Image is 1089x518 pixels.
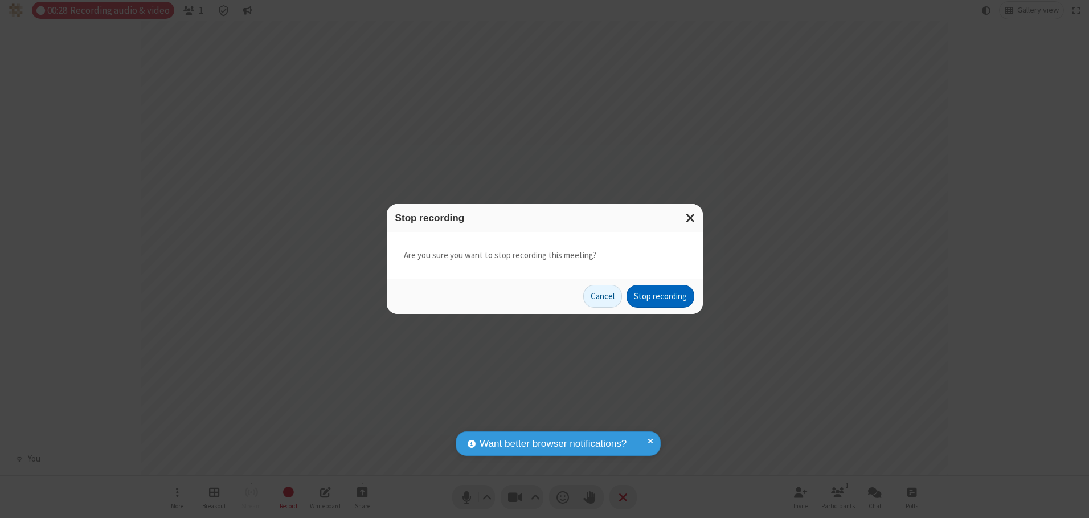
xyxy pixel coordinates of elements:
div: Are you sure you want to stop recording this meeting? [387,232,703,279]
span: Want better browser notifications? [480,437,627,451]
h3: Stop recording [395,213,694,223]
button: Close modal [679,204,703,232]
button: Cancel [583,285,622,308]
button: Stop recording [627,285,694,308]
